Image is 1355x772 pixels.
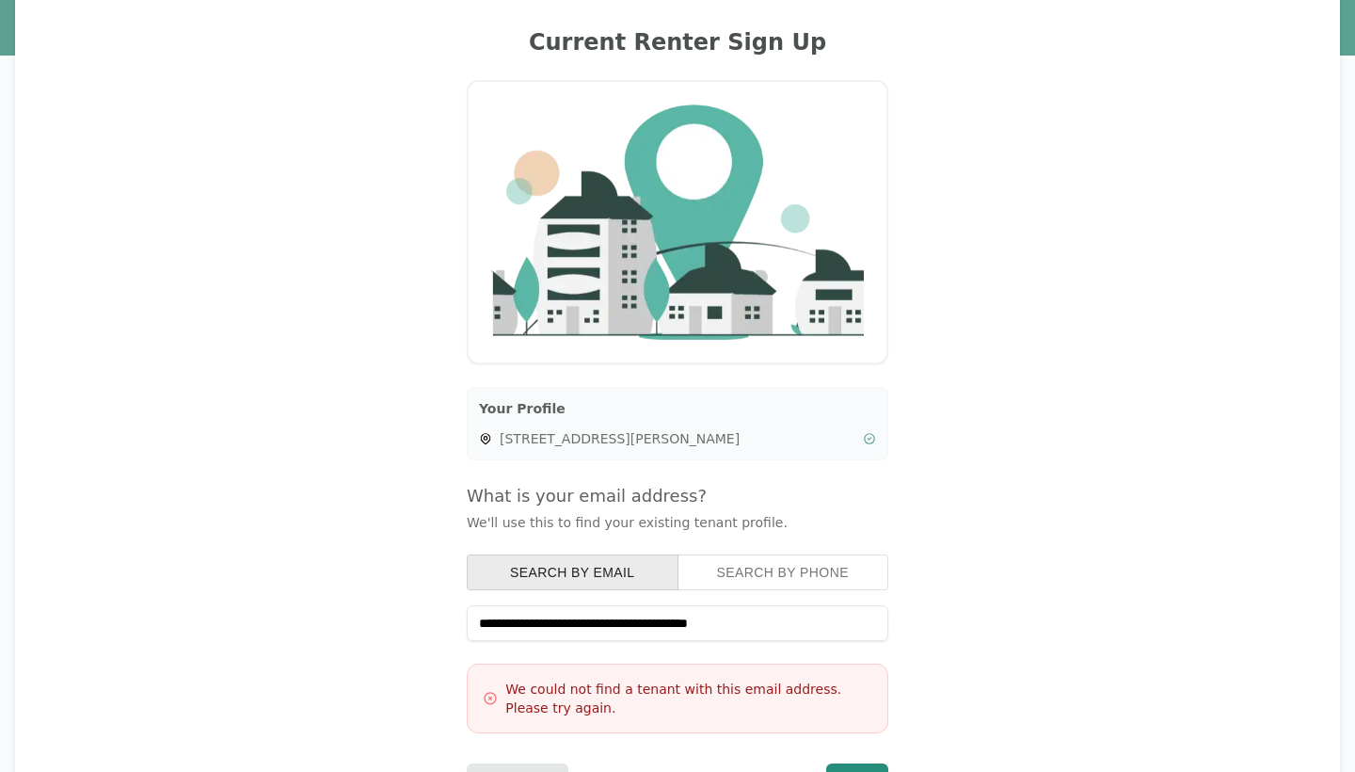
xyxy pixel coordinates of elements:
p: We'll use this to find your existing tenant profile. [467,513,888,532]
button: search by email [467,555,678,590]
button: search by phone [677,555,889,590]
h3: We could not find a tenant with this email address. Please try again. [505,680,872,717]
div: Search type [467,555,888,590]
span: [STREET_ADDRESS][PERSON_NAME] [500,429,855,448]
h4: What is your email address? [467,483,888,509]
h3: Your Profile [479,399,876,418]
h2: Current Renter Sign Up [38,27,1317,57]
img: Company Logo [491,105,864,339]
